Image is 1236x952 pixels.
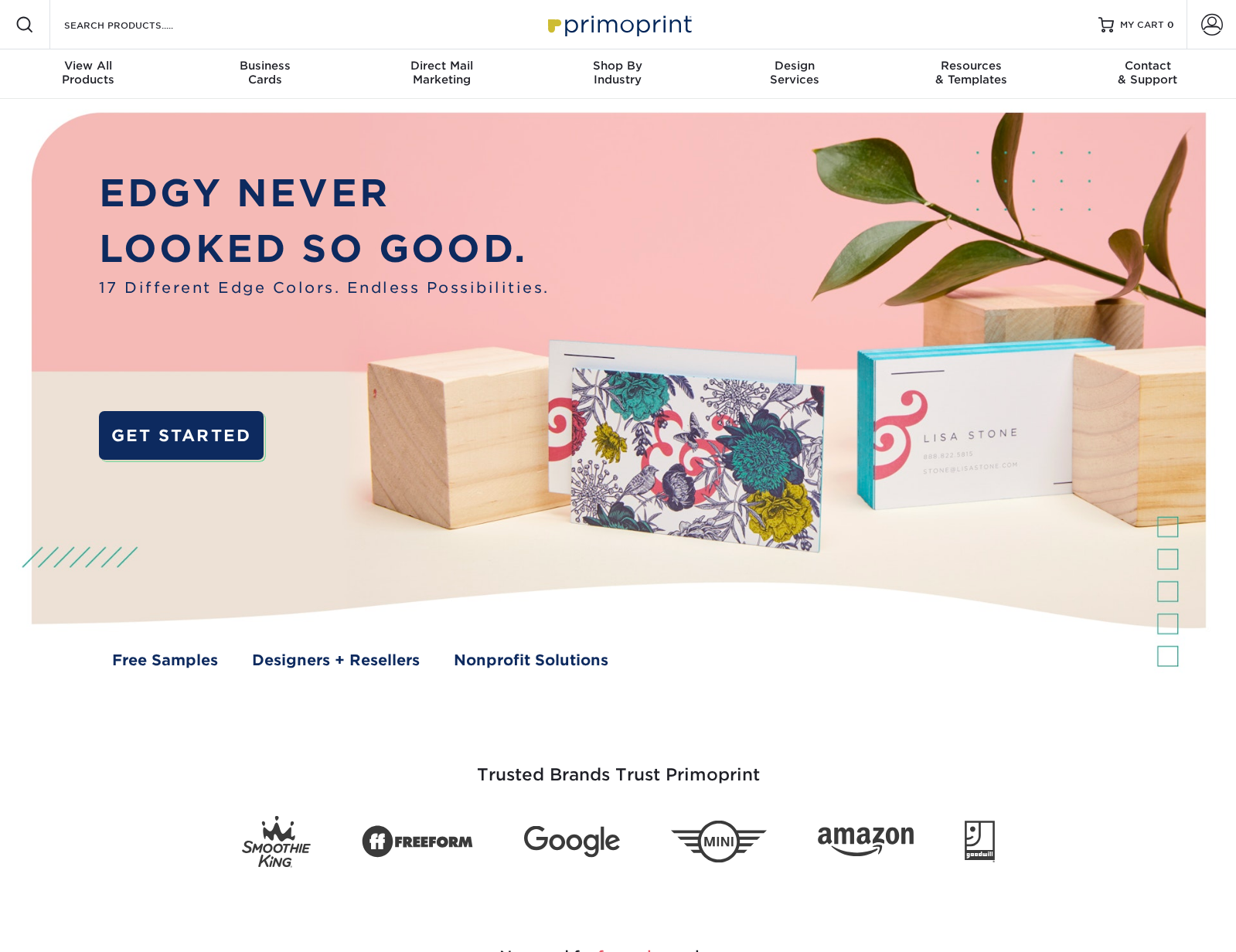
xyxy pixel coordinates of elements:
span: Resources [883,59,1059,73]
div: & Support [1060,59,1236,87]
a: Free Samples [112,650,218,672]
a: DesignServices [707,49,883,99]
div: Cards [176,59,352,87]
a: Contact& Support [1060,49,1236,99]
div: Industry [529,59,706,87]
a: Direct MailMarketing [353,49,529,99]
a: Shop ByIndustry [529,49,706,99]
span: MY CART [1120,19,1164,32]
div: Marketing [353,59,529,87]
img: Freeform [362,817,473,866]
div: & Templates [883,59,1059,87]
span: Direct Mail [353,59,529,73]
span: Shop By [529,59,706,73]
span: Contact [1060,59,1236,73]
img: Google [524,826,620,858]
span: Design [707,59,883,73]
img: Primoprint [541,8,696,41]
p: LOOKED SO GOOD. [99,222,550,277]
a: GET STARTED [99,411,264,460]
img: Mini [671,821,767,863]
span: Business [176,59,352,73]
img: Amazon [818,827,914,856]
a: Designers + Resellers [252,650,420,672]
a: BusinessCards [176,49,352,99]
p: EDGY NEVER [99,166,550,222]
img: Goodwill [965,821,995,862]
img: Smoothie King [242,816,311,868]
input: SEARCH PRODUCTS..... [63,15,213,34]
span: 0 [1167,19,1174,30]
h3: Trusted Brands Trust Primoprint [166,728,1071,804]
a: Nonprofit Solutions [454,650,608,672]
a: Resources& Templates [883,49,1059,99]
span: 17 Different Edge Colors. Endless Possibilities. [99,277,550,300]
div: Services [707,59,883,87]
